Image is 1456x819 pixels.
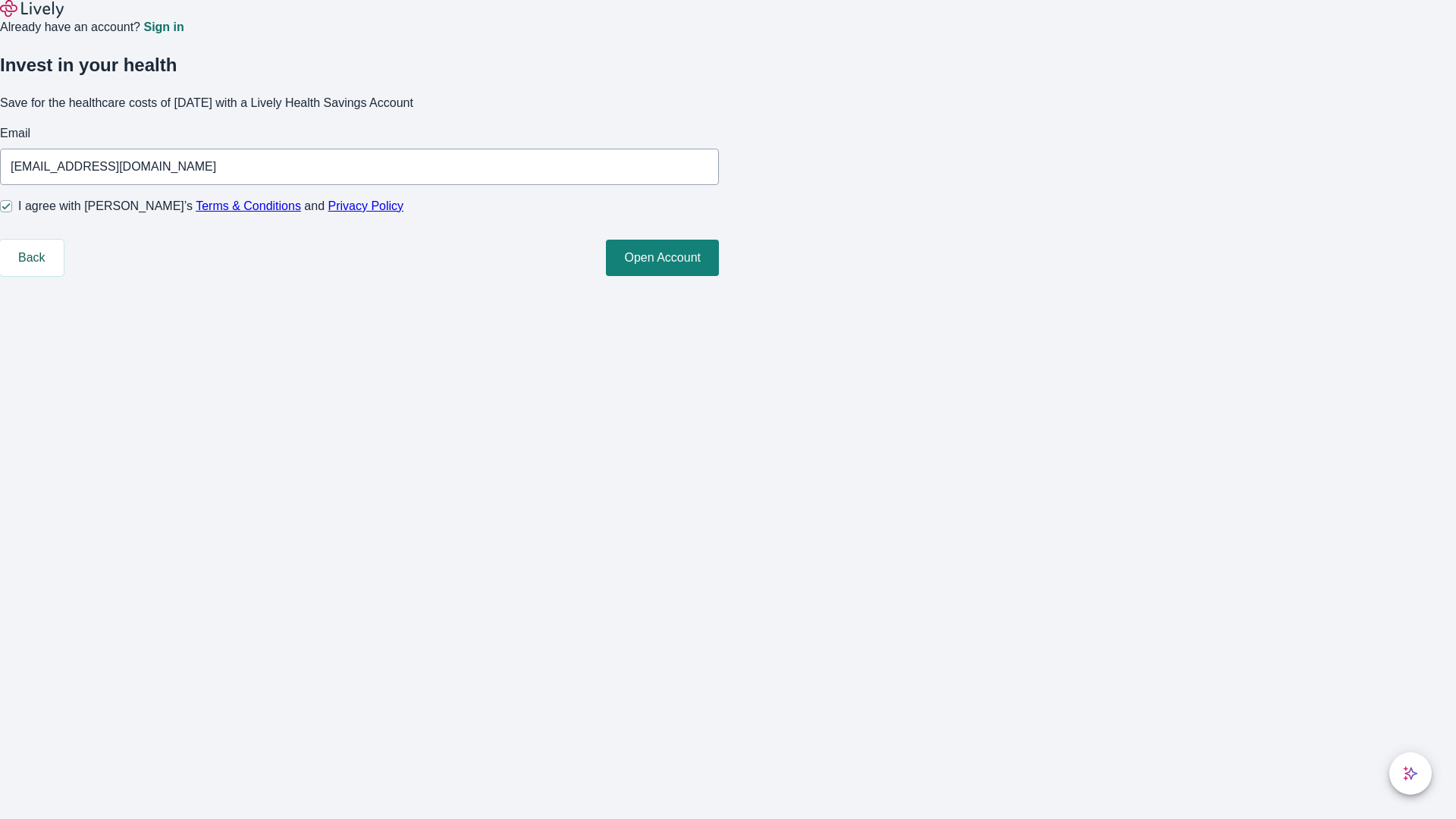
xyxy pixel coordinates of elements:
button: Open Account [606,240,719,276]
a: Terms & Conditions [196,199,301,212]
a: Sign in [143,21,184,33]
button: chat [1389,752,1432,795]
a: Privacy Policy [328,199,404,212]
span: I agree with [PERSON_NAME]’s and [18,197,403,215]
svg: Lively AI Assistant [1403,766,1418,781]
